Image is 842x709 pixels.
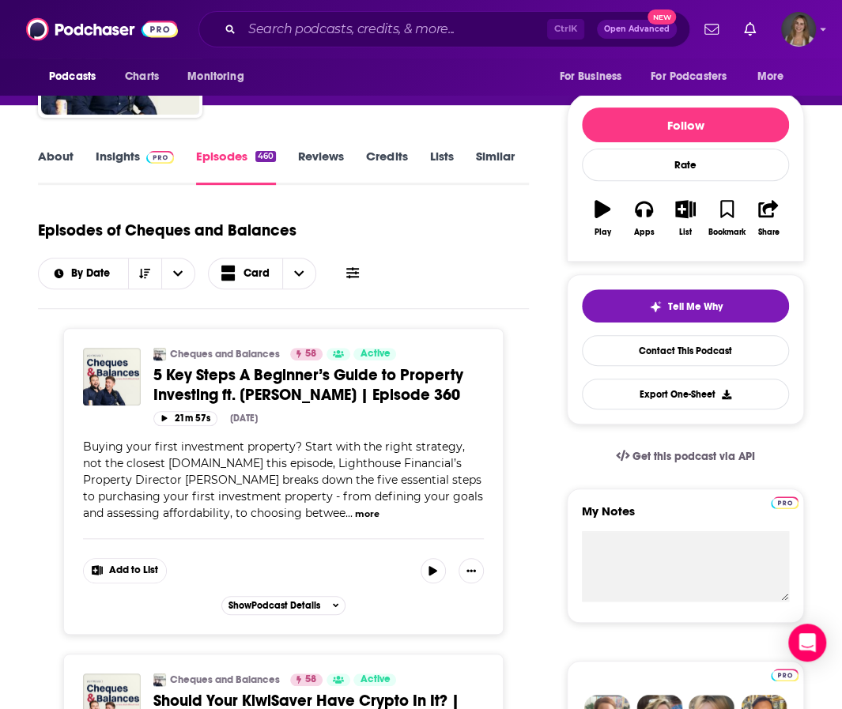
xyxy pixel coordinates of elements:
[781,12,816,47] span: Logged in as hhughes
[429,149,453,185] a: Lists
[255,151,276,162] div: 460
[548,62,641,92] button: open menu
[153,673,166,686] img: Cheques and Balances
[665,190,706,247] button: List
[355,507,379,521] button: more
[582,503,789,531] label: My Notes
[290,348,323,360] a: 58
[582,190,623,247] button: Play
[228,600,320,611] span: Show Podcast Details
[153,348,166,360] img: Cheques and Balances
[771,669,799,681] img: Podchaser Pro
[244,268,270,279] span: Card
[208,258,317,289] button: Choose View
[738,16,762,43] a: Show notifications dropdown
[582,379,789,409] button: Export One-Sheet
[221,596,346,615] button: ShowPodcast Details
[176,62,264,92] button: open menu
[187,66,244,88] span: Monitoring
[771,666,799,681] a: Pro website
[366,149,407,185] a: Credits
[305,672,316,688] span: 58
[706,190,747,247] button: Bookmark
[96,149,174,185] a: InsightsPodchaser Pro
[651,66,727,88] span: For Podcasters
[632,450,755,463] span: Get this podcast via API
[170,673,280,686] a: Cheques and Balances
[170,348,280,360] a: Cheques and Balances
[146,151,174,164] img: Podchaser Pro
[161,258,194,289] button: open menu
[648,9,676,25] span: New
[360,346,390,362] span: Active
[305,346,316,362] span: 58
[353,348,396,360] a: Active
[109,564,158,576] span: Add to List
[360,672,390,688] span: Active
[83,439,483,520] span: Buying your first investment property? Start with the right strategy, not the closest [DOMAIN_NAM...
[771,496,799,509] img: Podchaser Pro
[71,268,115,279] span: By Date
[242,17,547,42] input: Search podcasts, credits, & more...
[582,335,789,366] a: Contact This Podcast
[698,16,725,43] a: Show notifications dropdown
[230,413,258,424] div: [DATE]
[748,190,789,247] button: Share
[459,558,484,583] button: Show More Button
[39,268,128,279] button: open menu
[559,66,621,88] span: For Business
[298,149,344,185] a: Reviews
[128,258,161,289] button: Sort Direction
[781,12,816,47] img: User Profile
[679,228,692,237] div: List
[115,62,168,92] a: Charts
[38,258,195,289] h2: Choose List sort
[649,300,662,313] img: tell me why sparkle
[771,494,799,509] a: Pro website
[153,411,217,426] button: 21m 57s
[788,624,826,662] div: Open Intercom Messenger
[38,149,74,185] a: About
[49,66,96,88] span: Podcasts
[290,673,323,686] a: 58
[597,20,677,39] button: Open AdvancedNew
[595,228,611,237] div: Play
[38,62,116,92] button: open menu
[604,25,670,33] span: Open Advanced
[781,12,816,47] button: Show profile menu
[475,149,514,185] a: Similar
[668,300,723,313] span: Tell Me Why
[603,437,768,476] a: Get this podcast via API
[84,559,166,583] button: Show More Button
[582,289,789,322] button: tell me why sparkleTell Me Why
[746,62,804,92] button: open menu
[582,107,789,142] button: Follow
[640,62,749,92] button: open menu
[547,19,584,40] span: Ctrl K
[38,221,296,240] h1: Episodes of Cheques and Balances
[198,11,690,47] div: Search podcasts, credits, & more...
[26,14,178,44] img: Podchaser - Follow, Share and Rate Podcasts
[757,228,779,237] div: Share
[757,66,784,88] span: More
[83,348,141,405] img: 5 Key Steps A Beginner’s Guide to Property Investing ft. Adan Farrell | Episode 360
[125,66,159,88] span: Charts
[153,365,484,405] a: 5 Key Steps A Beginner’s Guide to Property Investing ft. [PERSON_NAME] | Episode 360
[634,228,655,237] div: Apps
[153,365,463,405] span: 5 Key Steps A Beginner’s Guide to Property Investing ft. [PERSON_NAME] | Episode 360
[353,673,396,686] a: Active
[582,149,789,181] div: Rate
[345,506,353,520] span: ...
[708,228,746,237] div: Bookmark
[623,190,664,247] button: Apps
[196,149,276,185] a: Episodes460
